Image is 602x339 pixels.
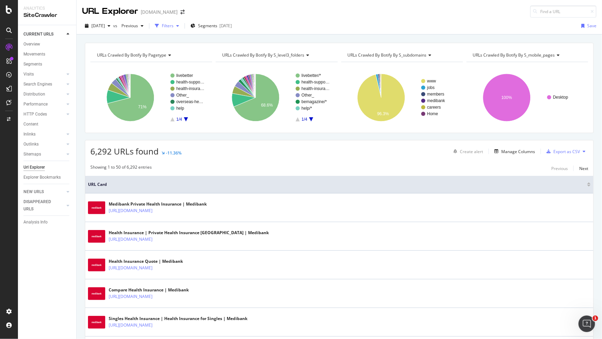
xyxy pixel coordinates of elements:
[23,51,71,58] a: Movements
[302,80,329,84] text: health-suppo…
[88,287,105,300] img: main image
[222,52,304,58] span: URLs Crawled By Botify By s_level3_folders
[302,106,312,111] text: help/*
[109,230,269,236] div: Health Insurance | Private Health Insurance [GEOGRAPHIC_DATA] | Medibank
[97,52,166,58] span: URLs Crawled By Botify By pagetype
[176,93,189,98] text: Other_
[90,164,152,172] div: Showing 1 to 50 of 6,292 entries
[88,259,105,272] img: main image
[109,236,152,243] a: [URL][DOMAIN_NAME]
[579,166,588,171] div: Next
[551,166,568,171] div: Previous
[427,111,438,116] text: Home
[427,92,444,97] text: members
[23,151,41,158] div: Sitemaps
[23,101,65,108] a: Performance
[23,198,65,213] a: DISAPPEARED URLS
[23,71,34,78] div: Visits
[23,111,47,118] div: HTTP Codes
[176,117,182,122] text: 1/4
[119,23,138,29] span: Previous
[23,164,45,171] div: Url Explorer
[466,68,588,128] svg: A chart.
[23,188,65,196] a: NEW URLS
[23,91,65,98] a: Distribution
[176,106,184,111] text: help
[23,141,39,148] div: Outlinks
[109,316,247,322] div: Singles Health Insurance | Health Insurance for Singles | Medibank
[109,265,152,271] a: [URL][DOMAIN_NAME]
[341,68,462,128] svg: A chart.
[109,287,189,293] div: Compare Health Insurance | Medibank
[188,20,235,31] button: Segments[DATE]
[23,121,38,128] div: Content
[579,164,588,172] button: Next
[162,23,174,29] div: Filters
[176,80,204,84] text: health-suppo…
[88,230,105,243] img: main image
[23,219,48,226] div: Analysis Info
[544,146,580,157] button: Export as CSV
[23,91,45,98] div: Distribution
[427,98,445,103] text: medibank
[451,146,483,157] button: Create alert
[346,50,457,61] h4: URLs Crawled By Botify By s_subdomains
[23,174,61,181] div: Explorer Bookmarks
[23,111,65,118] a: HTTP Codes
[23,141,65,148] a: Outlinks
[23,61,42,68] div: Segments
[221,50,331,61] h4: URLs Crawled By Botify By s_level3_folders
[219,23,232,29] div: [DATE]
[23,51,45,58] div: Movements
[176,99,203,104] text: overseas-he…
[261,103,273,108] text: 68.6%
[96,50,206,61] h4: URLs Crawled By Botify By pagetype
[90,146,159,157] span: 6,292 URLs found
[23,61,71,68] a: Segments
[593,316,598,321] span: 1
[176,73,193,78] text: livebetter
[109,258,183,265] div: Health Insurance Quote | Medibank
[119,20,146,31] button: Previous
[141,9,178,16] div: [DOMAIN_NAME]
[23,188,44,196] div: NEW URLS
[302,99,327,104] text: bemagazine/*
[198,23,217,29] span: Segments
[176,86,204,91] text: health-insura…
[501,95,512,100] text: 100%
[551,164,568,172] button: Previous
[473,52,555,58] span: URLs Crawled By Botify By s_mobile_pages
[377,111,389,116] text: 96.3%
[579,316,595,332] iframe: Intercom live chat
[302,93,314,98] text: Other_
[427,85,435,90] text: jobs
[109,293,152,300] a: [URL][DOMAIN_NAME]
[553,95,568,100] text: Desktop
[23,101,48,108] div: Performance
[23,6,71,11] div: Analytics
[88,181,585,188] span: URL Card
[88,316,105,329] img: main image
[23,11,71,19] div: SiteCrawler
[23,219,71,226] a: Analysis Info
[23,174,71,181] a: Explorer Bookmarks
[579,20,596,31] button: Save
[109,207,152,214] a: [URL][DOMAIN_NAME]
[166,150,181,156] div: -11.36%
[587,23,596,29] div: Save
[348,52,427,58] span: URLs Crawled By Botify By s_subdomains
[23,198,58,213] div: DISAPPEARED URLS
[23,31,65,38] a: CURRENT URLS
[88,201,105,215] img: main image
[82,6,138,17] div: URL Explorer
[530,6,596,18] input: Find a URL
[23,131,36,138] div: Inlinks
[553,149,580,154] div: Export as CSV
[472,50,582,61] h4: URLs Crawled By Botify By s_mobile_pages
[82,20,113,31] button: [DATE]
[91,23,105,29] span: 2025 Sep. 14th
[23,81,65,88] a: Search Engines
[180,10,185,14] div: arrow-right-arrow-left
[216,68,336,128] svg: A chart.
